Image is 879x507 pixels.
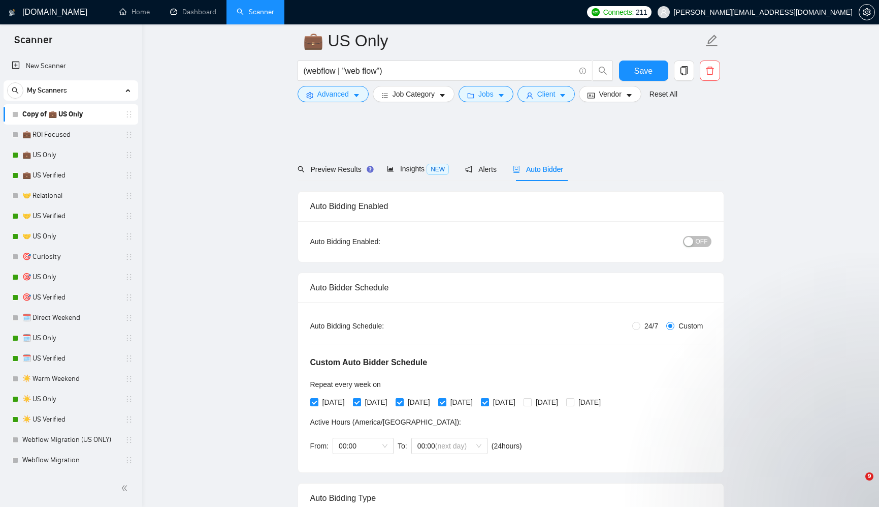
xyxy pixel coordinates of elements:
a: Reset All [649,88,677,100]
button: search [593,61,613,81]
button: folderJobscaret-down [459,86,513,102]
a: 🗓️ Direct Weekend [22,308,119,328]
span: (next day) [435,442,467,450]
span: Client [537,88,556,100]
span: 00:00 [339,438,387,454]
span: info-circle [579,68,586,74]
span: 24/7 [640,320,662,332]
span: Preview Results [298,165,371,173]
span: holder [125,232,133,241]
span: user [526,92,533,99]
button: settingAdvancedcaret-down [298,86,369,102]
span: holder [125,415,133,424]
a: Webflow Migration (US ONLY) [22,430,119,450]
span: caret-down [626,92,633,99]
span: holder [125,354,133,363]
span: holder [125,395,133,403]
button: barsJob Categorycaret-down [373,86,454,102]
a: Copy of 💼 US Only [22,104,119,125]
a: homeHome [119,8,150,16]
span: holder [125,171,133,180]
span: Alerts [465,165,497,173]
button: idcardVendorcaret-down [579,86,641,102]
span: Auto Bidder [513,165,563,173]
span: double-left [121,483,131,493]
span: copy [674,66,694,75]
a: ☀️ US Only [22,389,119,409]
span: area-chart [387,165,394,172]
span: Vendor [599,88,621,100]
span: caret-down [353,92,360,99]
span: [DATE] [532,397,562,408]
span: holder [125,334,133,342]
div: Auto Bidding Enabled [310,192,711,221]
button: delete [700,61,720,81]
span: 9 [865,472,873,481]
h5: Custom Auto Bidder Schedule [310,356,428,369]
a: 💼 ROI Focused [22,125,119,145]
span: search [593,66,612,75]
a: 💼 US Only [22,145,119,165]
span: setting [306,92,313,99]
span: idcard [588,92,595,99]
a: New Scanner [12,56,130,76]
span: caret-down [439,92,446,99]
span: holder [125,436,133,444]
span: From: [310,442,329,450]
span: [DATE] [318,397,349,408]
span: holder [125,212,133,220]
span: Insights [387,165,449,173]
a: ☀️ Warm Weekend [22,369,119,389]
span: folder [467,92,474,99]
a: ☀️ US Verified [22,409,119,430]
button: Save [619,61,668,81]
span: [DATE] [446,397,477,408]
span: edit [705,34,719,47]
span: holder [125,293,133,302]
a: 🗓️ US Verified [22,348,119,369]
span: My Scanners [27,80,67,101]
button: setting [859,4,875,20]
span: caret-down [498,92,505,99]
span: ( 24 hours) [492,442,522,450]
a: 🎯 US Verified [22,287,119,308]
button: search [7,82,23,99]
a: 🤝 US Verified [22,206,119,226]
span: Repeat every week on [310,380,381,389]
a: searchScanner [237,8,274,16]
span: Connects: [603,7,634,18]
span: setting [859,8,874,16]
a: Webflow Migration [22,450,119,470]
input: Scanner name... [303,28,703,53]
img: upwork-logo.png [592,8,600,16]
span: holder [125,151,133,159]
span: [DATE] [574,397,605,408]
span: bars [381,92,388,99]
span: Advanced [317,88,349,100]
div: Auto Bidding Schedule: [310,320,444,332]
input: Search Freelance Jobs... [304,65,575,77]
span: Jobs [478,88,494,100]
span: holder [125,192,133,200]
a: dashboardDashboard [170,8,216,16]
iframe: Intercom live chat [844,472,869,497]
span: To: [398,442,407,450]
a: 🤝 US Only [22,226,119,247]
span: 00:00 [417,438,481,454]
span: holder [125,131,133,139]
li: New Scanner [4,56,138,76]
span: holder [125,314,133,322]
span: Active Hours ( America/[GEOGRAPHIC_DATA] ): [310,418,461,426]
button: copy [674,61,694,81]
span: holder [125,110,133,118]
span: holder [125,273,133,281]
span: caret-down [559,92,566,99]
span: NEW [427,164,449,175]
a: 🗓️ US Only [22,328,119,348]
span: robot [513,166,520,173]
span: search [8,87,23,94]
button: userClientcaret-down [517,86,575,102]
span: notification [465,166,472,173]
span: holder [125,253,133,261]
span: holder [125,456,133,464]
